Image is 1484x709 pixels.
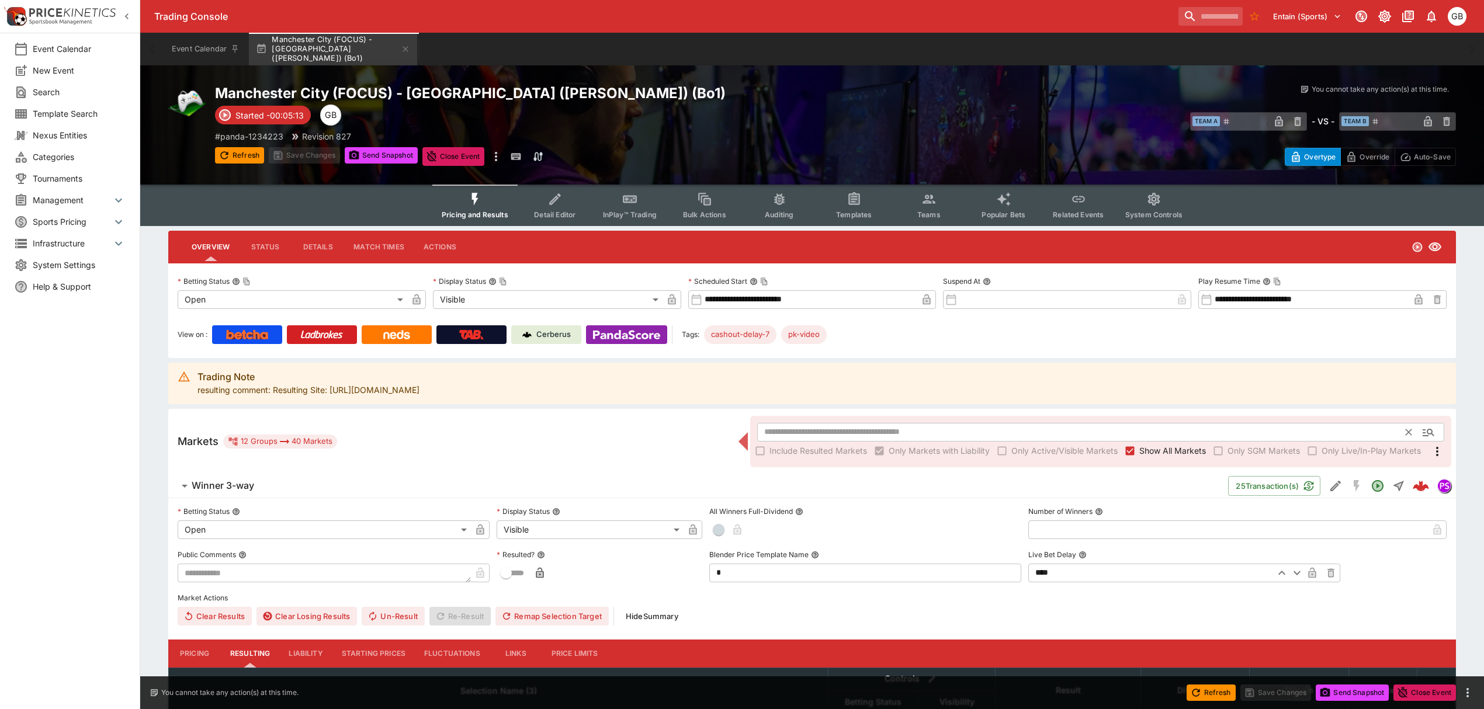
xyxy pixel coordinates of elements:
div: Trading Console [154,11,1174,23]
img: Neds [383,330,410,339]
span: Show All Markets [1139,444,1206,457]
button: No Bookmarks [1245,7,1264,26]
button: Starting Prices [332,640,415,668]
span: Help & Support [33,280,126,293]
button: Scheduled StartCopy To Clipboard [750,277,758,286]
img: pandascore [1438,479,1451,492]
span: Sports Pricing [33,216,112,228]
p: Copy To Clipboard [215,130,283,143]
p: Play Resume Time [1198,276,1260,286]
button: Gareth Brown [1444,4,1470,29]
div: Visible [497,520,684,539]
div: Betting Target: cerberus [781,325,827,344]
span: Team A [1192,116,1220,126]
button: Resulting [221,640,279,668]
button: Resulted? [537,551,545,559]
span: System Settings [33,259,126,271]
p: You cannot take any action(s) at this time. [1312,84,1449,95]
button: Close Event [422,147,485,166]
span: Event Calendar [33,43,126,55]
p: Blender Price Template Name [709,550,809,559]
p: You cannot take any action(s) at this time. [161,687,299,698]
button: Details [292,233,344,261]
h6: - VS - [1312,115,1334,127]
h5: Markets [178,435,219,448]
div: Open [178,290,407,309]
button: Public Comments [238,551,247,559]
span: InPlay™ Trading [603,210,657,219]
button: Straight [1388,475,1409,496]
span: New Event [33,64,126,77]
p: Betting Status [178,276,230,286]
button: Open [1418,422,1439,443]
button: Un-Result [362,607,424,625]
div: Open [178,520,471,539]
button: Winner 3-way [168,474,1228,498]
button: Live Bet Delay [1079,551,1087,559]
span: Teams [917,210,941,219]
button: Actions [414,233,466,261]
p: Betting Status [178,506,230,516]
button: SGM Disabled [1346,475,1367,496]
span: System Controls [1125,210,1183,219]
button: Refresh [215,147,264,164]
button: Price Limits [542,640,608,668]
span: Categories [33,151,126,163]
button: Play Resume TimeCopy To Clipboard [1263,277,1271,286]
button: Status [239,233,292,261]
button: Remap Selection Target [495,607,609,625]
button: Number of Winners [1095,508,1103,516]
button: Copy To Clipboard [242,277,251,286]
button: Pricing [168,640,221,668]
img: TabNZ [459,330,484,339]
button: Links [490,640,542,668]
button: Display StatusCopy To Clipboard [488,277,497,286]
button: Overtype [1285,148,1341,166]
button: Match Times [344,233,414,261]
button: Betting Status [232,508,240,516]
img: Betcha [226,330,268,339]
span: Detail Editor [534,210,575,219]
span: Search [33,86,126,98]
img: Cerberus [522,330,532,339]
h6: Winner 3-way [192,479,254,492]
button: Send Snapshot [345,147,418,164]
button: Liability [279,640,332,668]
span: Template Search [33,107,126,120]
span: Auditing [765,210,793,219]
span: Only Live/In-Play Markets [1322,444,1421,457]
button: Blender Price Template Name [811,551,819,559]
button: Auto-Save [1395,148,1456,166]
p: Overtype [1304,151,1336,163]
img: esports.png [168,84,206,121]
p: Number of Winners [1028,506,1093,516]
button: more [489,147,503,166]
p: Suspend At [943,276,980,286]
input: search [1178,7,1243,26]
div: pandascore [1437,479,1451,493]
div: e00a6115-b63f-40ef-8bac-d5bbedbe4241 [1413,478,1429,494]
button: Open [1367,475,1388,496]
div: Start From [1285,148,1456,166]
button: Refresh [1187,684,1236,701]
button: Suspend At [983,277,991,286]
a: e00a6115-b63f-40ef-8bac-d5bbedbe4241 [1409,474,1433,498]
button: Manchester City (FOCUS) - [GEOGRAPHIC_DATA] ([PERSON_NAME]) (Bo1) [249,33,417,65]
p: Revision 827 [302,130,351,143]
button: Edit Detail [1325,475,1346,496]
span: Nexus Entities [33,129,126,141]
button: Close Event [1393,684,1456,701]
span: Related Events [1053,210,1104,219]
svg: More [1430,444,1444,458]
svg: Visible [1428,240,1442,254]
p: Resulted? [497,550,535,559]
button: Overview [182,233,239,261]
button: Clear [1399,423,1418,442]
button: 25Transaction(s) [1228,476,1320,496]
img: PriceKinetics Logo [4,5,27,28]
button: Event Calendar [165,33,247,65]
button: Documentation [1398,6,1419,27]
button: Display Status [552,508,560,516]
label: View on : [178,325,207,344]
